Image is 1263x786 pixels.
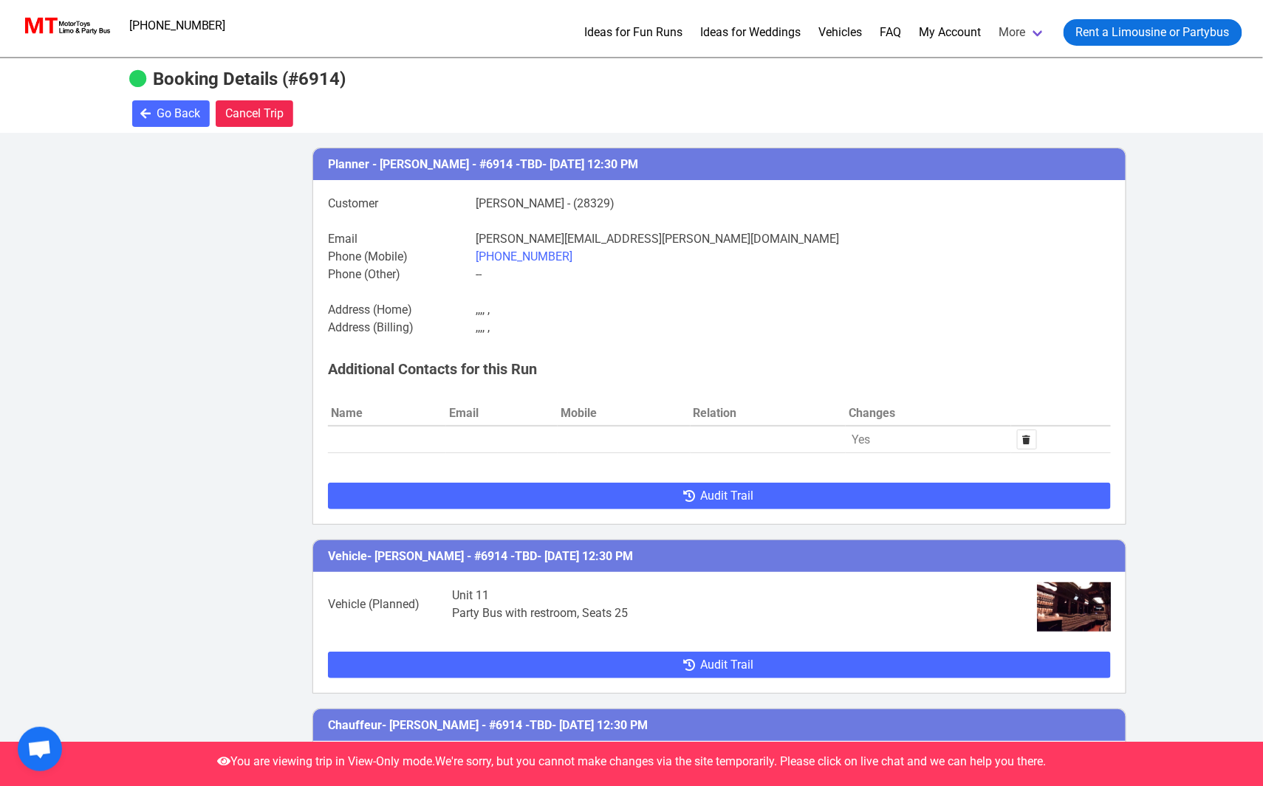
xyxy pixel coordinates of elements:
[919,24,981,41] a: My Account
[328,319,476,337] label: Address (Billing)
[476,319,490,337] div: ,,,, ,
[328,596,452,613] label: Vehicle (Planned)
[515,549,537,563] span: TBD
[328,248,476,266] label: Phone (Mobile)
[880,24,901,41] a: FAQ
[1037,582,1111,632] img: 11%2002.jpg
[476,266,482,283] div: --
[328,483,1111,509] button: Audit Trail
[382,718,648,732] span: - [PERSON_NAME] - #6914 - - [DATE] 12:30 PM
[441,587,951,622] div: Unit 11 Party Bus with restroom, Seats 25
[990,13,1055,52] a: More
[1076,24,1230,41] span: Rent a Limousine or Partybus
[18,727,62,771] a: Open chat
[313,148,1126,180] h3: Planner
[328,401,446,426] td: Name
[21,15,112,36] img: MotorToys Logo
[328,301,476,319] label: Address (Home)
[446,401,558,426] td: Email
[216,100,293,127] button: Cancel Trip
[367,549,633,563] span: - [PERSON_NAME] - #6914 - - [DATE] 12:30 PM
[153,69,346,89] b: Booking Details (#6914)
[700,487,753,505] span: Audit Trail
[846,401,1010,426] td: Changes
[372,157,638,171] span: - [PERSON_NAME] - #6914 - - [DATE] 12:30 PM
[476,301,490,319] div: ,,,, ,
[313,540,1126,572] h3: Vehicle
[435,754,1046,768] span: We're sorry, but you cannot make changes via the site temporarily. Please click on live chat and ...
[476,249,572,263] a: [PHONE_NUMBER]
[313,709,1126,741] h3: Chauffeur
[328,266,476,283] label: Phone (Other)
[584,24,682,41] a: Ideas for Fun Runs
[313,351,1126,387] h4: Additional Contacts for this Run
[157,105,200,123] span: Go Back
[132,100,210,127] button: Go Back
[1064,19,1242,46] a: Rent a Limousine or Partybus
[476,195,615,213] div: [PERSON_NAME] - (28329)
[476,230,839,248] div: [PERSON_NAME][EMAIL_ADDRESS][PERSON_NAME][DOMAIN_NAME]
[700,656,753,674] span: Audit Trail
[520,157,542,171] span: TBD
[530,718,552,732] span: TBD
[328,652,1111,678] button: Audit Trail
[328,195,476,213] label: Customer
[700,24,801,41] a: Ideas for Weddings
[558,401,690,426] td: Mobile
[120,11,235,41] a: [PHONE_NUMBER]
[691,401,846,426] td: Relation
[225,105,284,123] span: Cancel Trip
[328,230,476,248] label: Email
[846,426,1010,453] td: Yes
[818,24,862,41] a: Vehicles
